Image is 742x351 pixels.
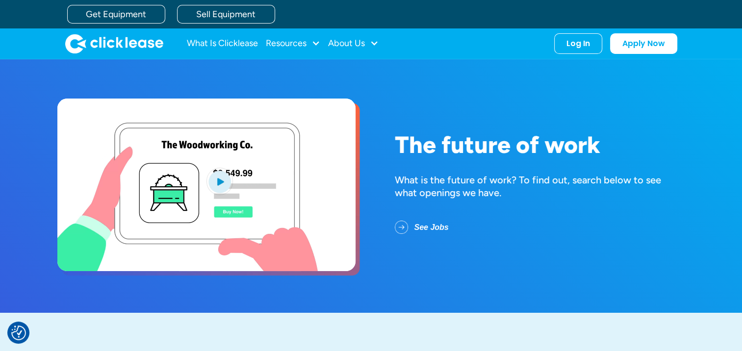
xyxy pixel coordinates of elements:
[57,99,356,271] a: open lightbox
[67,5,165,24] a: Get Equipment
[566,39,590,49] div: Log In
[187,34,258,53] a: What Is Clicklease
[395,174,685,199] div: What is the future of work? To find out, search below to see what openings we have.
[266,34,320,53] div: Resources
[11,326,26,340] img: Revisit consent button
[395,215,464,240] a: See Jobs
[11,326,26,340] button: Consent Preferences
[65,34,163,53] a: home
[395,132,685,158] h1: The future of work
[610,33,677,54] a: Apply Now
[177,5,275,24] a: Sell Equipment
[328,34,379,53] div: About Us
[206,168,233,195] img: Blue play button logo on a light blue circular background
[65,34,163,53] img: Clicklease logo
